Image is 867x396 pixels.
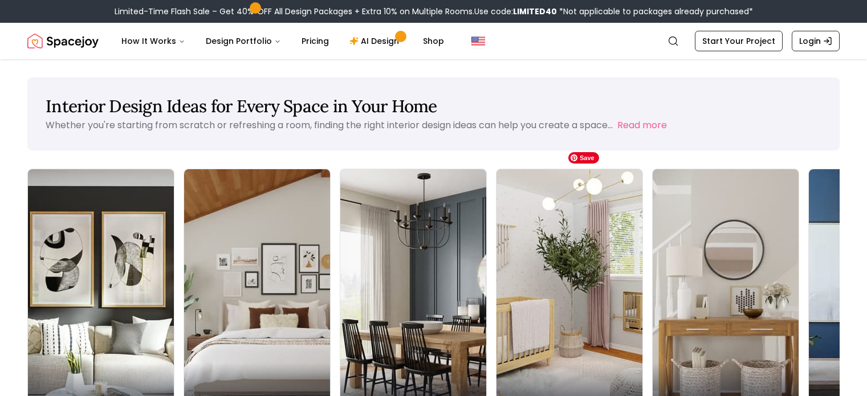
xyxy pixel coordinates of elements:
a: Pricing [292,30,338,52]
p: Whether you're starting from scratch or refreshing a room, finding the right interior design idea... [46,119,613,132]
span: Save [568,152,599,164]
span: *Not applicable to packages already purchased* [557,6,753,17]
a: Spacejoy [27,30,99,52]
img: Spacejoy Logo [27,30,99,52]
a: AI Design [340,30,412,52]
a: Login [792,31,840,51]
img: United States [471,34,485,48]
span: Use code: [474,6,557,17]
button: Design Portfolio [197,30,290,52]
button: How It Works [112,30,194,52]
nav: Main [112,30,453,52]
b: LIMITED40 [513,6,557,17]
a: Start Your Project [695,31,783,51]
div: Limited-Time Flash Sale – Get 40% OFF All Design Packages + Extra 10% on Multiple Rooms. [115,6,753,17]
h1: Interior Design Ideas for Every Space in Your Home [46,96,821,116]
nav: Global [27,23,840,59]
button: Read more [617,119,667,132]
a: Shop [414,30,453,52]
